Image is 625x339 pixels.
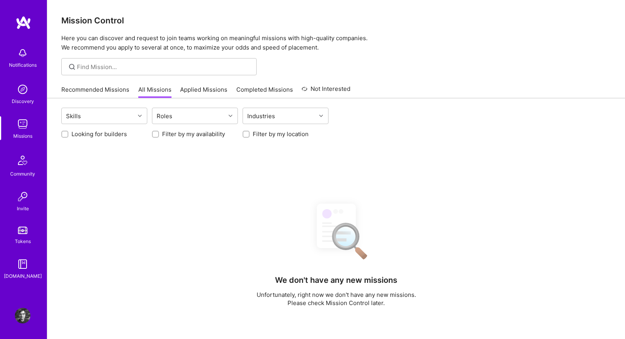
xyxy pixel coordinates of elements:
div: Tokens [15,237,31,245]
div: Community [10,170,35,178]
div: Discovery [12,97,34,105]
p: Unfortunately, right now we don't have any new missions. [257,291,416,299]
div: Industries [245,110,277,122]
i: icon Chevron [138,114,142,118]
div: Roles [155,110,174,122]
img: guide book [15,256,30,272]
div: [DOMAIN_NAME] [4,272,42,280]
img: Community [13,151,32,170]
input: Find Mission... [77,63,251,71]
label: Filter by my availability [162,130,225,138]
a: Recommended Missions [61,85,129,98]
div: Skills [64,110,83,122]
div: Invite [17,204,29,213]
div: Missions [13,132,32,140]
a: Not Interested [302,84,350,98]
p: Please check Mission Control later. [257,299,416,307]
label: Looking for builders [71,130,127,138]
img: Invite [15,189,30,204]
h4: We don't have any new missions [275,275,397,285]
img: No Results [303,197,370,265]
h3: Mission Control [61,16,611,25]
img: discovery [15,82,30,97]
img: tokens [18,227,27,234]
img: logo [16,16,31,30]
a: User Avatar [13,308,32,323]
img: teamwork [15,116,30,132]
div: Notifications [9,61,37,69]
a: Applied Missions [180,85,227,98]
p: Here you can discover and request to join teams working on meaningful missions with high-quality ... [61,34,611,52]
img: User Avatar [15,308,30,323]
img: bell [15,45,30,61]
a: Completed Missions [236,85,293,98]
i: icon Chevron [229,114,232,118]
label: Filter by my location [253,130,309,138]
a: All Missions [138,85,171,98]
i: icon Chevron [319,114,323,118]
i: icon SearchGrey [68,62,77,71]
